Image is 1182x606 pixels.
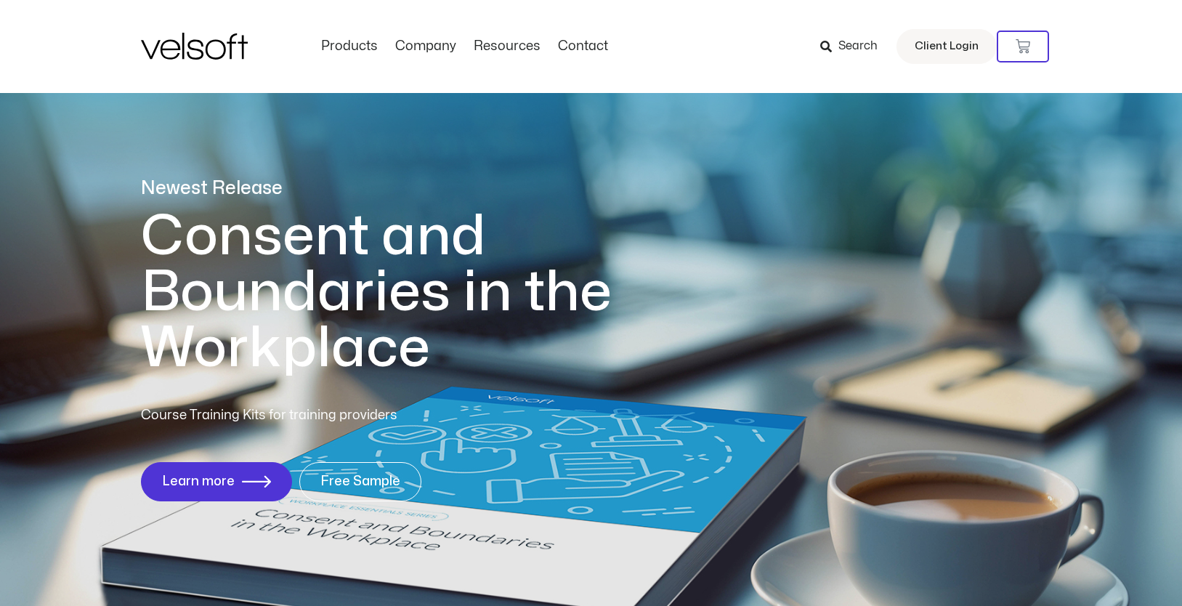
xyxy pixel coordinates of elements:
[915,37,979,56] span: Client Login
[299,462,421,501] a: Free Sample
[896,29,997,64] a: Client Login
[549,39,617,54] a: ContactMenu Toggle
[141,176,671,201] p: Newest Release
[141,209,671,376] h1: Consent and Boundaries in the Workplace
[141,405,503,426] p: Course Training Kits for training providers
[386,39,465,54] a: CompanyMenu Toggle
[820,34,888,59] a: Search
[162,474,235,489] span: Learn more
[312,39,386,54] a: ProductsMenu Toggle
[141,33,248,60] img: Velsoft Training Materials
[320,474,400,489] span: Free Sample
[838,37,878,56] span: Search
[312,39,617,54] nav: Menu
[141,462,292,501] a: Learn more
[465,39,549,54] a: ResourcesMenu Toggle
